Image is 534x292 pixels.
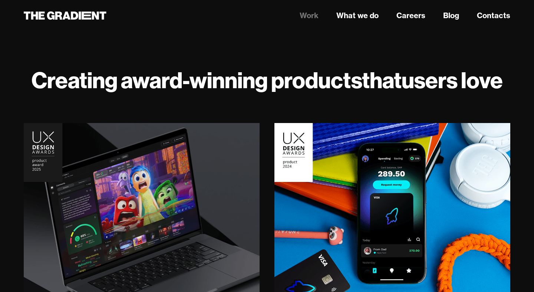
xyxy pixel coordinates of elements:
a: Blog [443,10,459,21]
a: Careers [396,10,425,21]
a: Contacts [477,10,510,21]
h1: Creating award-winning products users love [24,67,510,93]
a: Work [300,10,319,21]
strong: that [362,66,402,94]
a: What we do [336,10,379,21]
